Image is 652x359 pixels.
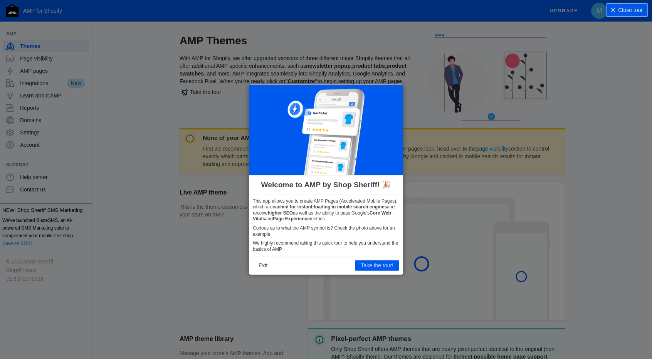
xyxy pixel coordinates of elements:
[253,198,399,222] p: This app allows you to create AMP Pages (Accelerated Mobile Pages), which are and receive as well...
[355,260,399,270] button: Take the tour!
[273,216,310,221] b: Page Experience
[253,225,399,237] p: Curious as to what the AMP symbol is? Check the photo above for an example
[253,260,273,270] button: Exit
[618,6,643,14] span: Close tour
[272,204,387,210] b: cached for instant-loading in mobile search engines
[261,179,391,190] span: Welcome to AMP by Shop Sheriff! 🎉
[253,210,391,222] b: Core Web Vitals
[613,320,643,350] iframe: Drift Widget Chat Controller
[287,89,365,175] img: phone-google_300x337.png
[268,210,293,216] b: higher SEO
[253,240,399,252] p: We highly recommend taking this quick tour to help you understand the basics of AMP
